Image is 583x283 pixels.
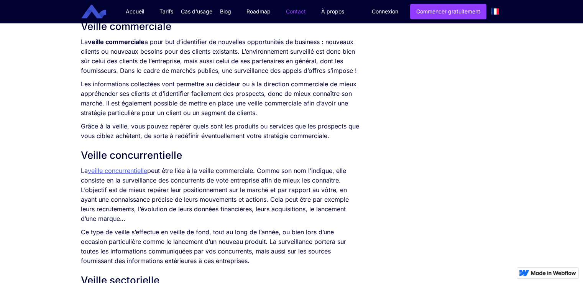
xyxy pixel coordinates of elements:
a: Connexion [366,4,404,19]
p: La a pour but d’identifier de nouvelles opportunités de business : nouveaux clients ou nouveaux b... [81,37,360,76]
a: home [87,5,112,19]
p: La peut être liée à la veille commerciale. Comme son nom l’indique, elle consiste en la surveilla... [81,166,360,224]
p: Les informations collectées vont permettre au décideur ou à la direction commerciale de mieux app... [81,79,360,118]
strong: veille commerciale [88,38,145,46]
p: Grâce à la veille, vous pouvez repérer quels sont les produits ou services que les prospects que ... [81,122,360,141]
div: Cas d'usage [181,8,212,15]
p: Ce type de veille s’effectue en veille de fond, tout au long de l’année, ou bien lors d’une occas... [81,227,360,266]
a: Commencer gratuitement [410,4,486,19]
a: veille concurrentielle [88,167,147,174]
h2: Veille commerciale [81,20,360,33]
img: Made in Webflow [531,271,576,275]
h2: Veille concurrentielle [81,148,360,162]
